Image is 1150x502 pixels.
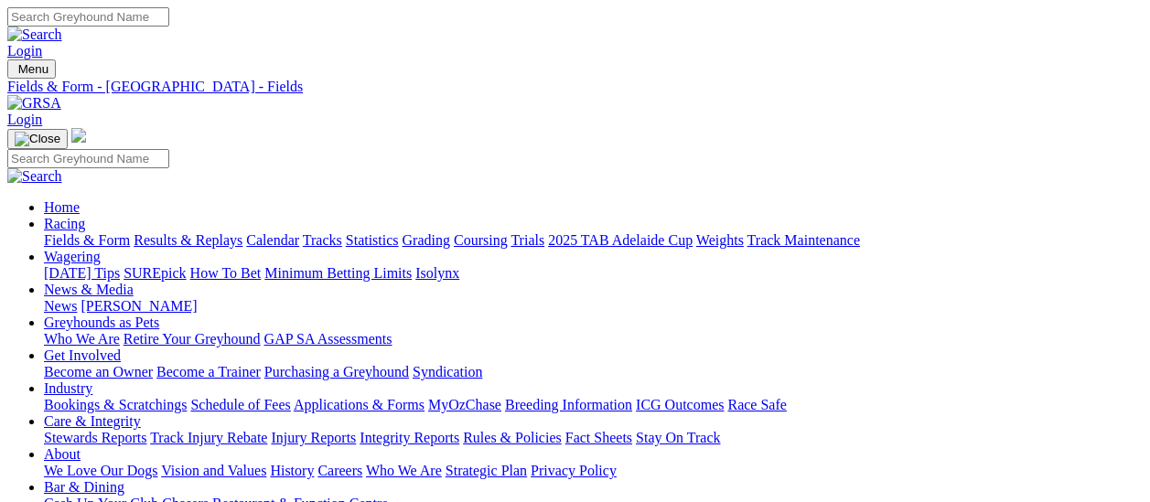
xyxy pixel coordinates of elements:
a: Login [7,43,42,59]
img: Search [7,168,62,185]
a: Injury Reports [271,430,356,445]
a: How To Bet [190,265,262,281]
img: GRSA [7,95,61,112]
a: Fields & Form - [GEOGRAPHIC_DATA] - Fields [7,79,1143,95]
a: Syndication [413,364,482,379]
img: Search [7,27,62,43]
a: SUREpick [124,265,186,281]
a: Minimum Betting Limits [264,265,412,281]
a: We Love Our Dogs [44,463,157,478]
a: Home [44,199,80,215]
input: Search [7,149,169,168]
button: Toggle navigation [7,59,56,79]
a: Privacy Policy [531,463,617,478]
a: Schedule of Fees [190,397,290,412]
div: Greyhounds as Pets [44,331,1143,347]
div: Care & Integrity [44,430,1143,446]
a: Become an Owner [44,364,153,379]
div: News & Media [44,298,1143,315]
a: News [44,298,77,314]
a: Strategic Plan [446,463,527,478]
a: Track Injury Rebate [150,430,267,445]
a: Fact Sheets [565,430,632,445]
a: Care & Integrity [44,413,141,429]
a: GAP SA Assessments [264,331,392,347]
a: Greyhounds as Pets [44,315,159,330]
a: Get Involved [44,347,121,363]
a: History [270,463,314,478]
a: Retire Your Greyhound [124,331,261,347]
button: Toggle navigation [7,129,68,149]
a: Who We Are [44,331,120,347]
a: News & Media [44,282,134,297]
a: Grading [403,232,450,248]
a: Weights [696,232,744,248]
div: Industry [44,397,1143,413]
a: Careers [317,463,362,478]
a: Wagering [44,249,101,264]
a: [DATE] Tips [44,265,120,281]
a: Bar & Dining [44,479,124,495]
a: Trials [511,232,544,248]
a: ICG Outcomes [636,397,724,412]
a: [PERSON_NAME] [81,298,197,314]
a: Integrity Reports [360,430,459,445]
a: Fields & Form [44,232,130,248]
a: Track Maintenance [747,232,860,248]
span: Menu [18,62,48,76]
a: Who We Are [366,463,442,478]
a: MyOzChase [428,397,501,412]
a: Login [7,112,42,127]
a: Rules & Policies [463,430,562,445]
a: Statistics [346,232,399,248]
a: Become a Trainer [156,364,261,379]
a: Vision and Values [161,463,266,478]
a: Applications & Forms [294,397,425,412]
a: Stay On Track [636,430,720,445]
a: Breeding Information [505,397,632,412]
a: 2025 TAB Adelaide Cup [548,232,693,248]
img: Close [15,132,60,146]
div: Get Involved [44,364,1143,380]
a: Tracks [303,232,342,248]
a: Results & Replays [134,232,242,248]
a: Purchasing a Greyhound [264,364,409,379]
a: Calendar [246,232,299,248]
img: logo-grsa-white.png [71,128,86,143]
a: Industry [44,380,92,396]
a: Stewards Reports [44,430,146,445]
input: Search [7,7,169,27]
a: Coursing [454,232,508,248]
div: About [44,463,1143,479]
div: Wagering [44,265,1143,282]
a: Bookings & Scratchings [44,397,187,412]
a: Isolynx [415,265,459,281]
div: Racing [44,232,1143,249]
a: About [44,446,81,462]
a: Race Safe [727,397,786,412]
a: Racing [44,216,85,231]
